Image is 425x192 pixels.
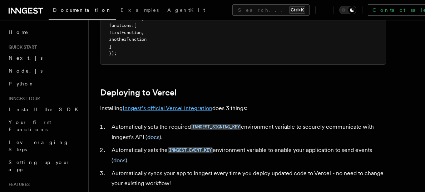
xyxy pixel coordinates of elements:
[6,51,84,64] a: Next.js
[147,134,159,141] a: docs
[124,16,127,21] span: :
[339,6,356,14] button: Toggle dark mode
[191,124,241,130] code: INNGEST_SIGNING_KEY
[100,88,177,98] a: Deploying to Vercel
[168,147,213,153] a: INNGEST_EVENT_KEY
[6,96,40,102] span: Inngest tour
[116,2,163,19] a: Examples
[9,107,83,112] span: Install the SDK
[191,123,241,130] a: INNGEST_SIGNING_KEY
[53,7,112,13] span: Documentation
[123,105,212,112] a: Inngest's official Vercel integration
[9,81,35,87] span: Python
[6,103,84,116] a: Install the SDK
[167,7,205,13] span: AgentKit
[109,23,132,28] span: functions
[109,37,147,42] span: anotherFunction
[6,116,84,136] a: Your first Functions
[109,51,117,56] span: });
[6,44,37,50] span: Quick start
[9,55,43,61] span: Next.js
[109,168,386,188] li: Automatically syncs your app to Inngest every time you deploy updated code to Vercel - no need to...
[6,77,84,90] a: Python
[9,68,43,74] span: Node.js
[120,7,159,13] span: Examples
[9,139,69,152] span: Leveraging Steps
[142,30,144,35] span: ,
[9,159,70,172] span: Setting up your app
[109,122,386,142] li: Automatically sets the required environment variable to securely communicate with Inngest's API ( ).
[6,156,84,176] a: Setting up your app
[132,23,134,28] span: :
[49,2,116,20] a: Documentation
[6,182,30,187] span: Features
[127,16,142,21] span: client
[6,64,84,77] a: Node.js
[9,29,29,36] span: Home
[6,26,84,39] a: Home
[134,23,137,28] span: [
[109,44,112,49] span: ]
[9,119,51,132] span: Your first Functions
[100,103,386,113] p: Installing does 3 things:
[232,4,310,16] button: Search...Ctrl+K
[113,157,125,164] a: docs
[109,30,142,35] span: firstFunction
[163,2,209,19] a: AgentKit
[289,6,305,14] kbd: Ctrl+K
[109,16,124,21] span: client
[109,145,386,166] li: Automatically sets the environment variable to enable your application to send events ( ).
[142,16,144,21] span: ,
[6,136,84,156] a: Leveraging Steps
